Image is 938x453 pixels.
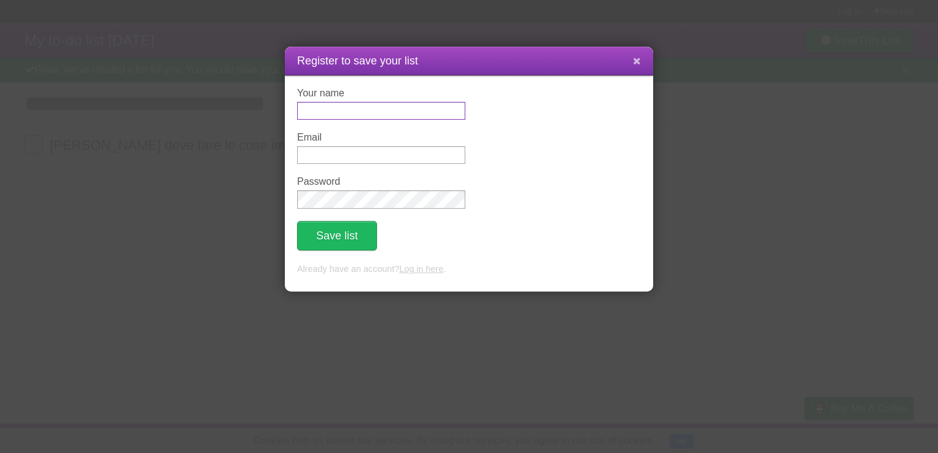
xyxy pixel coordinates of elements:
[297,53,641,69] h1: Register to save your list
[297,88,465,99] label: Your name
[399,264,443,274] a: Log in here
[297,132,465,143] label: Email
[297,176,465,187] label: Password
[297,221,377,250] button: Save list
[297,263,641,276] p: Already have an account? .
